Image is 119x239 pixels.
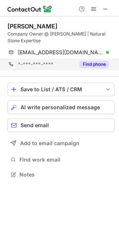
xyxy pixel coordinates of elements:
button: Send email [7,119,115,132]
span: AI write personalized message [21,104,100,110]
span: [EMAIL_ADDRESS][DOMAIN_NAME] [18,49,103,56]
div: [PERSON_NAME] [7,22,57,30]
button: AI write personalized message [7,101,115,114]
button: Find work email [7,154,115,165]
img: ContactOut v5.3.10 [7,4,52,13]
span: Notes [19,171,112,178]
div: Save to List / ATS / CRM [21,86,101,92]
button: Add to email campaign [7,137,115,150]
span: Add to email campaign [20,140,79,146]
span: Send email [21,122,49,128]
button: Notes [7,169,115,180]
div: Company Owner @ [PERSON_NAME] | Natural Stone Expertise [7,31,115,44]
button: save-profile-one-click [7,83,115,96]
span: Find work email [19,156,112,163]
button: Reveal Button [79,61,109,68]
